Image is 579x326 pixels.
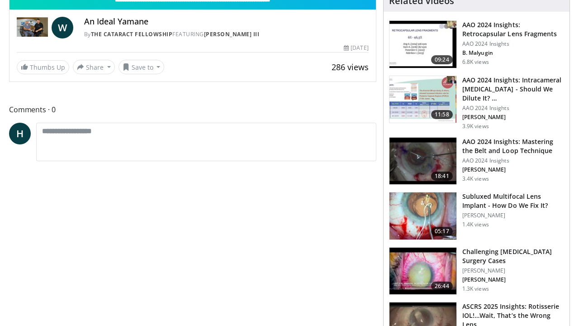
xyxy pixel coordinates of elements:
h3: AAO 2024 Insights: Retrocapsular Lens Fragments [462,20,564,38]
span: 05:17 [431,227,453,236]
a: 18:41 AAO 2024 Insights: Mastering the Belt and Loop Technique AAO 2024 Insights [PERSON_NAME] 3.... [389,137,564,185]
h3: AAO 2024 Insights: Intracameral [MEDICAL_DATA] - Should We Dilute It? … [462,76,564,103]
a: W [52,17,73,38]
p: 3.9K views [462,123,489,130]
p: [PERSON_NAME] [462,276,564,283]
p: [PERSON_NAME] [462,212,564,219]
a: Thumbs Up [17,60,69,74]
h3: Challenging [MEDICAL_DATA] Surgery Cases [462,247,564,265]
p: B. Malyugin [462,49,564,57]
div: By FEATURING [84,30,369,38]
p: AAO 2024 Insights [462,40,564,48]
a: [PERSON_NAME] Iii [204,30,260,38]
div: [DATE] [344,44,368,52]
button: Save to [119,60,165,74]
img: 01f52a5c-6a53-4eb2-8a1d-dad0d168ea80.150x105_q85_crop-smart_upscale.jpg [389,21,456,68]
span: Comments 0 [9,104,376,115]
p: AAO 2024 Insights [462,105,564,112]
p: AAO 2024 Insights [462,157,564,164]
img: 3fc25be6-574f-41c0-96b9-b0d00904b018.150x105_q85_crop-smart_upscale.jpg [389,192,456,240]
p: 6.8K views [462,58,489,66]
p: 1.4K views [462,221,489,228]
a: 26:44 Challenging [MEDICAL_DATA] Surgery Cases [PERSON_NAME] [PERSON_NAME] 1.3K views [389,247,564,295]
a: 05:17 Subluxed Multifocal Lens Implant - How Do We Fix It? [PERSON_NAME] 1.4K views [389,192,564,240]
h3: Subluxed Multifocal Lens Implant - How Do We Fix It? [462,192,564,210]
span: 18:41 [431,172,453,181]
p: [PERSON_NAME] [462,267,564,274]
img: 22a3a3a3-03de-4b31-bd81-a17540334f4a.150x105_q85_crop-smart_upscale.jpg [389,138,456,185]
img: The Cataract Fellowship [17,17,48,38]
img: de733f49-b136-4bdc-9e00-4021288efeb7.150x105_q85_crop-smart_upscale.jpg [389,76,456,123]
span: 11:58 [431,110,453,119]
p: 3.4K views [462,175,489,182]
a: 11:58 AAO 2024 Insights: Intracameral [MEDICAL_DATA] - Should We Dilute It? … AAO 2024 Insights [... [389,76,564,130]
h4: An Ideal Yamane [84,17,369,27]
a: The Cataract Fellowship [91,30,173,38]
a: H [9,123,31,144]
a: 09:24 AAO 2024 Insights: Retrocapsular Lens Fragments AAO 2024 Insights B. Malyugin 6.8K views [389,20,564,68]
span: 26:44 [431,282,453,291]
img: 05a6f048-9eed-46a7-93e1-844e43fc910c.150x105_q85_crop-smart_upscale.jpg [389,248,456,295]
span: 286 views [332,62,369,72]
h3: AAO 2024 Insights: Mastering the Belt and Loop Technique [462,137,564,155]
p: 1.3K views [462,285,489,292]
p: [PERSON_NAME] [462,114,564,121]
p: [PERSON_NAME] [462,166,564,173]
button: Share [73,60,115,74]
span: 09:24 [431,55,453,64]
